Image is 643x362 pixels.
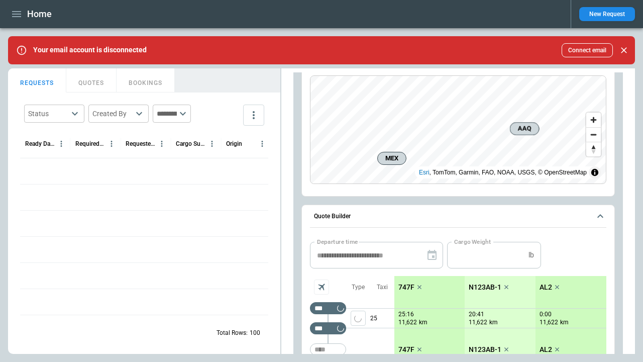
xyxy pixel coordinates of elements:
[617,43,631,57] button: Close
[205,137,219,150] button: Cargo Summary column menu
[540,345,552,354] p: AL2
[117,68,175,93] button: BOOKINGS
[489,318,498,327] p: km
[579,7,635,21] button: New Request
[586,142,601,156] button: Reset bearing to north
[226,140,242,147] div: Origin
[126,140,155,147] div: Requested Route
[419,318,427,327] p: km
[317,237,358,246] label: Departure time
[310,302,346,314] div: Too short
[310,343,346,355] div: Too short
[310,76,606,184] canvas: Map
[352,283,365,292] p: Type
[155,137,168,150] button: Requested Route column menu
[586,127,601,142] button: Zoom out
[514,124,534,134] span: AAQ
[419,169,430,176] a: Esri
[398,345,414,354] p: 747F
[176,140,205,147] div: Cargo Summary
[92,109,133,119] div: Created By
[310,205,606,228] button: Quote Builder
[419,167,587,177] div: , TomTom, Garmin, FAO, NOAA, USGS, © OpenStreetMap
[105,137,118,150] button: Required Date & Time (UTC+03:00) column menu
[75,140,105,147] div: Required Date & Time (UTC+03:00)
[469,345,501,354] p: N123AB-1
[351,311,366,326] span: Type of sector
[55,137,68,150] button: Ready Date & Time (UTC+03:00) column menu
[398,318,417,327] p: 11,622
[589,166,601,178] summary: Toggle attribution
[469,311,484,318] p: 20:41
[377,283,388,292] p: Taxi
[33,46,147,54] p: Your email account is disconnected
[398,283,414,292] p: 747F
[469,283,501,292] p: N123AB-1
[217,329,248,337] p: Total Rows:
[469,318,487,327] p: 11,622
[25,140,55,147] div: Ready Date & Time (UTC+03:00)
[540,311,552,318] p: 0:00
[8,68,66,93] button: REQUESTS
[560,318,569,327] p: km
[314,280,329,295] span: Aircraft selection
[28,109,68,119] div: Status
[250,329,260,337] p: 100
[27,8,52,20] h1: Home
[540,283,552,292] p: AL2
[562,43,613,57] button: Connect email
[314,213,351,220] h6: Quote Builder
[370,309,394,328] p: 25
[382,153,402,163] span: MEX
[310,322,346,334] div: Too short
[66,68,117,93] button: QUOTES
[454,237,491,246] label: Cargo Weight
[528,251,534,259] p: lb
[398,311,414,318] p: 25:16
[540,318,558,327] p: 11,622
[351,311,366,326] button: left aligned
[586,113,601,127] button: Zoom in
[243,105,264,126] button: more
[617,39,631,61] div: dismiss
[256,137,269,150] button: Origin column menu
